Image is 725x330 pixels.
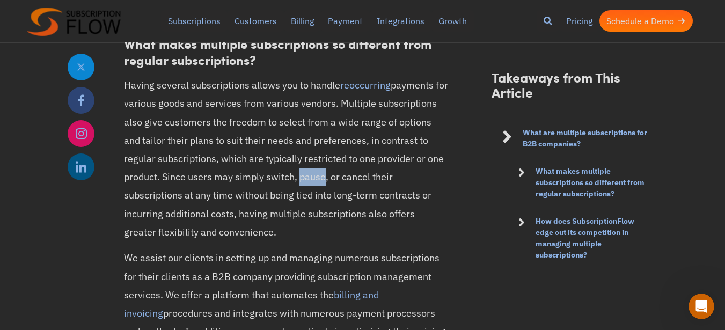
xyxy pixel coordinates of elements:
a: What are multiple subscriptions for B2B companies? [492,127,647,150]
img: Subscriptionflow [27,8,121,36]
strong: What makes multiple subscriptions so different from regular subscriptions? [536,166,647,200]
h2: Takeaways from This Article [492,69,647,111]
a: Schedule a Demo [599,10,693,32]
a: billing and invoicing [124,289,379,319]
a: Integrations [370,10,431,32]
strong: What are multiple subscriptions for B2B companies? [523,127,647,150]
strong: What makes multiple subscriptions so different from regular subscriptions? [124,34,431,69]
iframe: Intercom live chat [689,294,714,319]
a: How does SubscriptionFlow edge out its competition in managing multiple subscriptions? [508,216,647,261]
a: reoccurring [340,79,391,91]
a: What makes multiple subscriptions so different from regular subscriptions? [508,166,647,200]
a: Customers [228,10,284,32]
a: Growth [431,10,474,32]
a: Pricing [559,10,599,32]
a: Subscriptions [161,10,228,32]
strong: How does SubscriptionFlow edge out its competition in managing multiple subscriptions? [536,216,647,261]
a: Payment [321,10,370,32]
p: Having several subscriptions allows you to handle payments for various goods and services from va... [124,76,449,241]
a: Billing [284,10,321,32]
